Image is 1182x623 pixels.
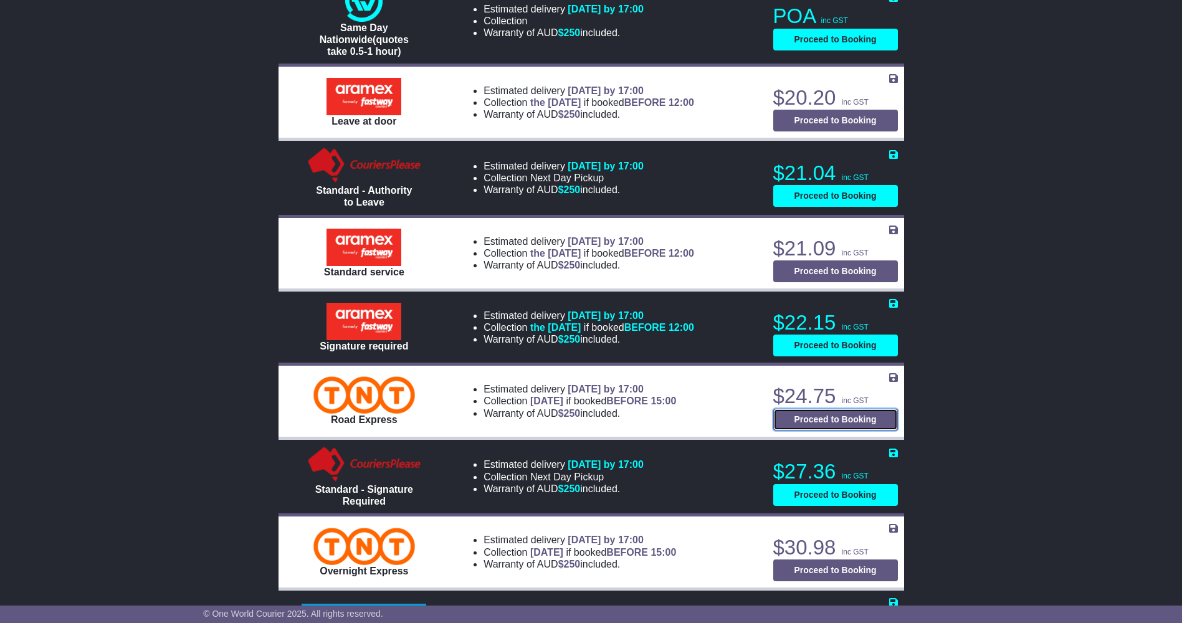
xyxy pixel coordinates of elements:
li: Estimated delivery [484,383,676,395]
span: 250 [564,184,581,195]
span: 15:00 [651,396,676,406]
span: $ [558,260,581,270]
span: $ [558,109,581,120]
span: 12:00 [669,97,694,108]
span: the [DATE] [530,322,581,333]
span: Same Day Nationwide(quotes take 0.5-1 hour) [320,22,409,57]
span: if booked [530,396,676,406]
span: $ [558,184,581,195]
span: [DATE] by 17:00 [568,535,644,545]
span: [DATE] [530,547,563,558]
img: Aramex: Signature required [326,303,401,340]
span: inc GST [842,98,869,107]
span: the [DATE] [530,248,581,259]
span: $ [558,559,581,569]
span: 15:00 [651,547,676,558]
li: Collection [484,471,644,483]
span: 250 [564,109,581,120]
li: Warranty of AUD included. [484,333,694,345]
p: $24.75 [773,384,898,409]
span: the [DATE] [530,97,581,108]
span: © One World Courier 2025. All rights reserved. [203,609,383,619]
li: Estimated delivery [484,85,694,97]
span: 250 [564,334,581,345]
li: Estimated delivery [484,310,694,321]
span: 250 [564,408,581,419]
span: 250 [564,27,581,38]
span: [DATE] by 17:00 [568,310,644,321]
span: $ [558,27,581,38]
img: Couriers Please: Standard - Signature Required [305,446,423,483]
span: Standard - Authority to Leave [316,185,412,207]
li: Warranty of AUD included. [484,259,694,271]
span: 12:00 [669,322,694,333]
li: Estimated delivery [484,235,694,247]
span: if booked [530,547,676,558]
span: Next Day Pickup [530,472,604,482]
span: Overnight Express [320,566,408,576]
img: Aramex: Standard service [326,229,401,266]
p: $30.98 [773,535,898,560]
li: Collection [484,321,694,333]
span: BEFORE [624,248,666,259]
span: inc GST [842,548,869,556]
img: Couriers Please: Standard - Authority to Leave [305,147,423,184]
span: Leave at door [331,116,396,126]
li: Warranty of AUD included. [484,558,676,570]
span: Signature required [320,341,408,351]
span: BEFORE [606,396,648,406]
img: Aramex: Leave at door [326,78,401,115]
li: Warranty of AUD included. [484,407,676,419]
span: inc GST [821,16,848,25]
span: [DATE] by 17:00 [568,85,644,96]
span: Standard service [324,267,404,277]
li: Estimated delivery [484,160,644,172]
span: Road Express [331,414,398,425]
li: Collection [484,546,676,558]
img: TNT Domestic: Overnight Express [313,528,415,565]
span: Standard - Signature Required [315,484,413,506]
span: 250 [564,260,581,270]
span: [DATE] by 17:00 [568,236,644,247]
button: Proceed to Booking [773,29,898,50]
button: Proceed to Booking [773,110,898,131]
span: $ [558,408,581,419]
li: Collection [484,15,644,27]
p: POA [773,4,898,29]
button: Proceed to Booking [773,185,898,207]
li: Estimated delivery [484,3,644,15]
span: BEFORE [624,97,666,108]
li: Collection [484,97,694,108]
li: Collection [484,247,694,259]
button: Proceed to Booking [773,260,898,282]
span: if booked [530,97,694,108]
span: [DATE] by 17:00 [568,384,644,394]
span: 12:00 [669,248,694,259]
li: Estimated delivery [484,459,644,470]
button: Proceed to Booking [773,409,898,430]
p: $27.36 [773,459,898,484]
li: Warranty of AUD included. [484,108,694,120]
span: $ [558,334,581,345]
li: Warranty of AUD included. [484,27,644,39]
span: [DATE] by 17:00 [568,459,644,470]
button: Proceed to Booking [773,559,898,581]
span: BEFORE [606,547,648,558]
span: [DATE] by 17:00 [568,4,644,14]
li: Warranty of AUD included. [484,184,644,196]
span: if booked [530,248,694,259]
p: $21.04 [773,161,898,186]
li: Estimated delivery [484,534,676,546]
span: Next Day Pickup [530,173,604,183]
span: inc GST [842,249,869,257]
p: $20.20 [773,85,898,110]
li: Collection [484,395,676,407]
span: [DATE] by 17:00 [568,161,644,171]
p: $22.15 [773,310,898,335]
button: Proceed to Booking [773,484,898,506]
li: Warranty of AUD included. [484,483,644,495]
span: $ [558,483,581,494]
p: $21.09 [773,236,898,261]
button: Proceed to Booking [773,335,898,356]
span: inc GST [842,173,869,182]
